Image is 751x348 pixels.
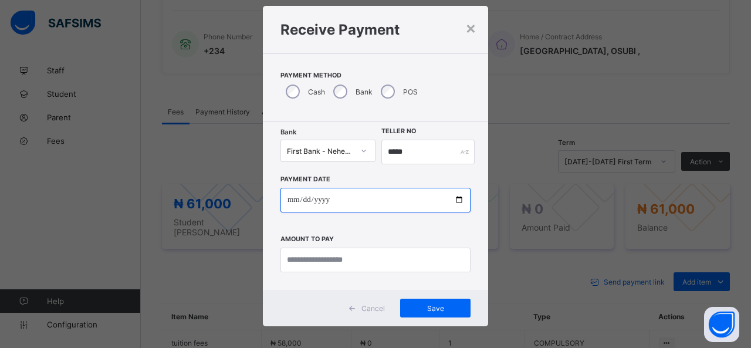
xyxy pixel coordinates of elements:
div: × [465,18,476,38]
label: Bank [356,87,373,96]
label: Payment Date [280,175,330,183]
span: Bank [280,128,296,136]
label: Teller No [381,127,416,135]
span: Save [409,304,462,313]
label: Cash [308,87,325,96]
div: First Bank - Nehemiah International School [287,147,354,156]
label: POS [403,87,418,96]
span: Payment Method [280,72,471,79]
label: Amount to pay [280,235,334,243]
button: Open asap [704,307,739,342]
h1: Receive Payment [280,21,471,38]
span: Cancel [361,304,385,313]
